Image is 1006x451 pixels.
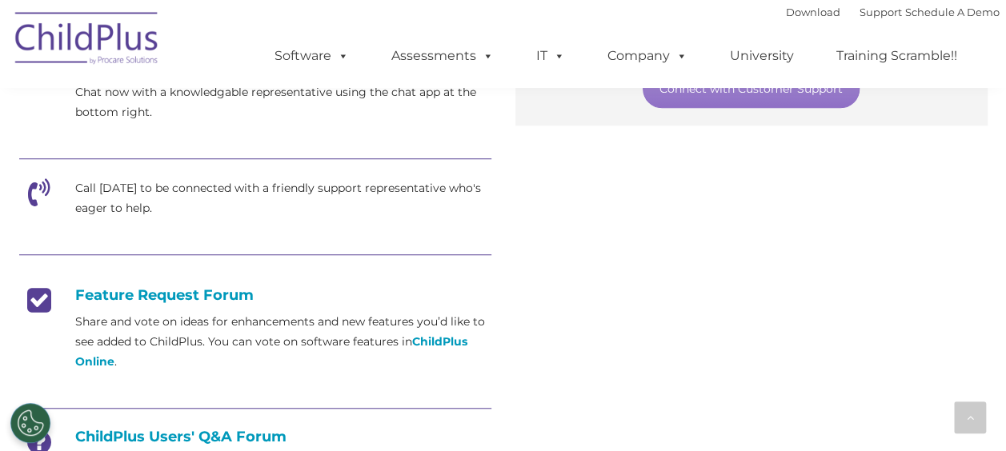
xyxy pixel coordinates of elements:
[905,6,1000,18] a: Schedule A Demo
[19,428,491,445] h4: ChildPlus Users' Q&A Forum
[375,40,510,72] a: Assessments
[860,6,902,18] a: Support
[7,1,167,81] img: ChildPlus by Procare Solutions
[520,40,581,72] a: IT
[259,40,365,72] a: Software
[75,312,491,372] p: Share and vote on ideas for enhancements and new features you’d like to see added to ChildPlus. Y...
[820,40,973,72] a: Training Scramble!!
[75,178,491,218] p: Call [DATE] to be connected with a friendly support representative who's eager to help.
[591,40,703,72] a: Company
[19,286,491,304] h4: Feature Request Forum
[75,82,491,122] p: Chat now with a knowledgable representative using the chat app at the bottom right.
[714,40,810,72] a: University
[643,70,860,108] a: Connect with Customer Support
[10,403,50,443] button: Cookies Settings
[75,334,467,369] a: ChildPlus Online
[786,6,840,18] a: Download
[786,6,1000,18] font: |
